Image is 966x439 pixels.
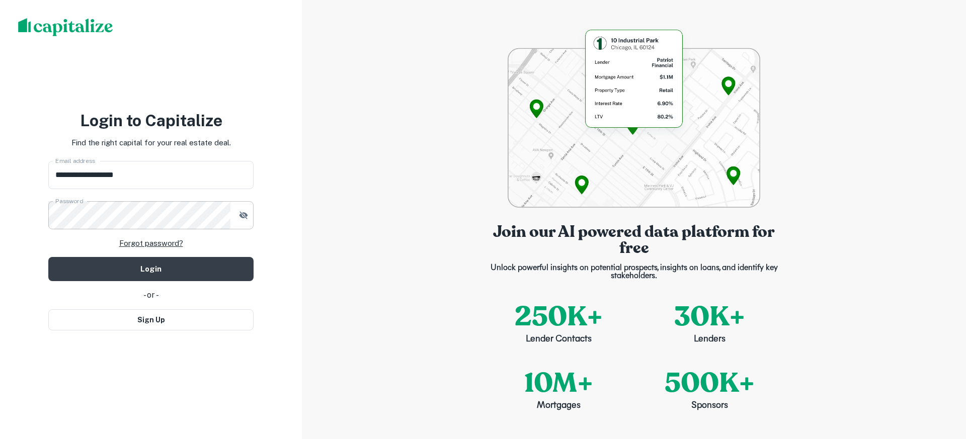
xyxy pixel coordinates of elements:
[48,309,254,330] button: Sign Up
[55,197,83,205] label: Password
[537,399,581,413] p: Mortgages
[71,137,231,149] p: Find the right capital for your real estate deal.
[916,359,966,407] iframe: Chat Widget
[508,27,760,208] img: login-bg
[515,296,603,337] p: 250K+
[524,363,593,403] p: 10M+
[119,237,183,249] a: Forgot password?
[483,224,785,256] p: Join our AI powered data platform for free
[55,156,95,165] label: Email address
[48,257,254,281] button: Login
[694,333,726,346] p: Lenders
[665,363,755,403] p: 500K+
[48,109,254,133] h3: Login to Capitalize
[18,18,113,36] img: capitalize-logo.png
[691,399,728,413] p: Sponsors
[483,264,785,280] p: Unlock powerful insights on potential prospects, insights on loans, and identify key stakeholders.
[48,289,254,301] div: - or -
[674,296,745,337] p: 30K+
[526,333,592,346] p: Lender Contacts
